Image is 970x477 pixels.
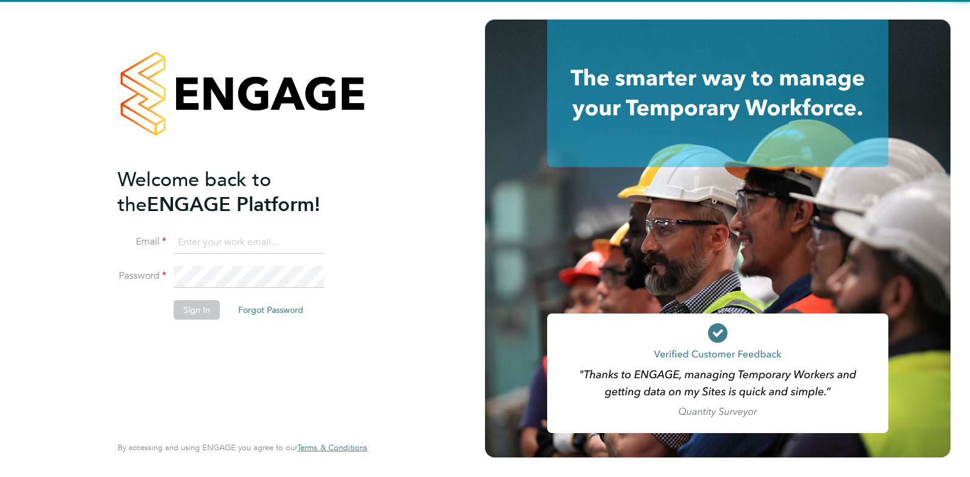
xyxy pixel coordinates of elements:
a: Terms & Conditions [297,443,367,453]
button: Forgot Password [228,300,313,320]
label: Password [118,270,166,282]
button: Sign In [174,300,220,320]
span: Welcome back to the [118,168,271,217]
input: Enter your work email... [174,232,324,254]
label: Email [118,235,166,248]
span: By accessing and using ENGAGE you agree to our [118,442,367,453]
h2: ENGAGE Platform! [118,167,355,217]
